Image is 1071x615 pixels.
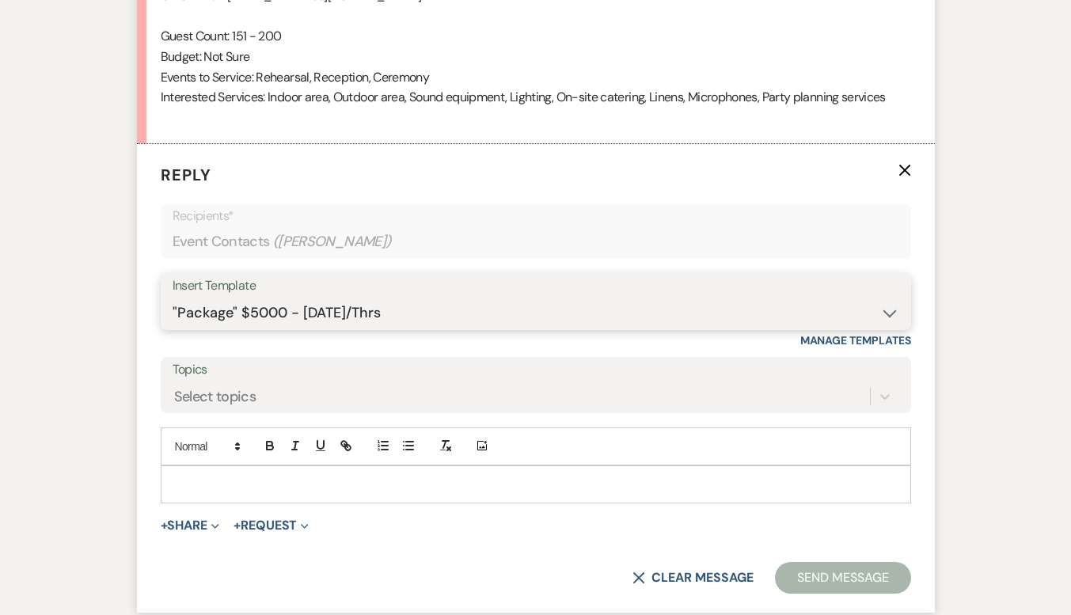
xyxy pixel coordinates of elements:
[173,359,899,382] label: Topics
[174,385,256,407] div: Select topics
[161,519,220,532] button: Share
[173,275,899,298] div: Insert Template
[173,226,899,257] div: Event Contacts
[800,333,911,347] a: Manage Templates
[161,165,211,185] span: Reply
[632,571,753,584] button: Clear message
[775,562,910,594] button: Send Message
[234,519,309,532] button: Request
[234,519,241,532] span: +
[173,206,899,226] p: Recipients*
[273,231,392,252] span: ( [PERSON_NAME] )
[161,519,168,532] span: +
